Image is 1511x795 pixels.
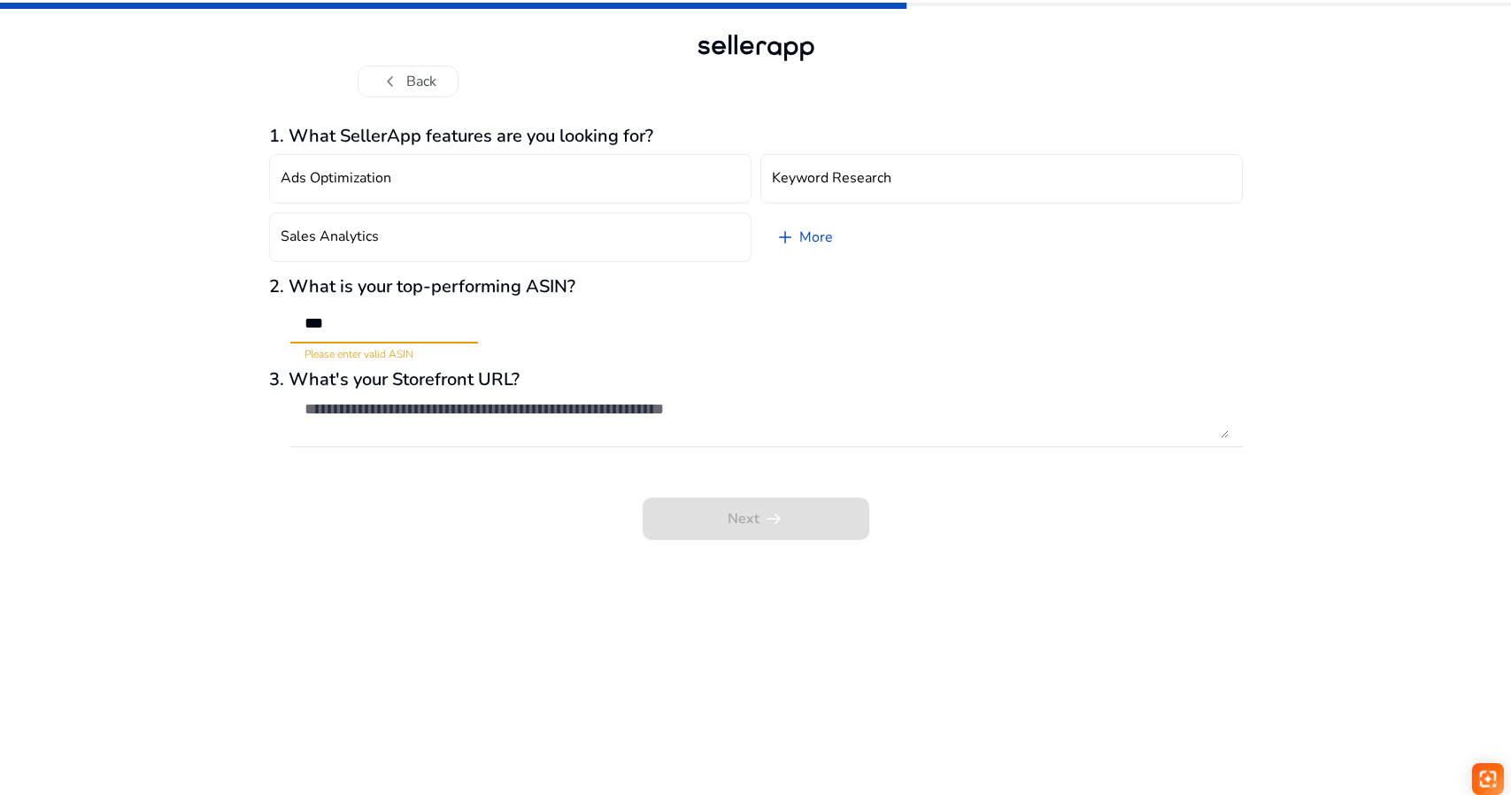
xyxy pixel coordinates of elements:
h4: Ads Optimization [281,170,391,187]
h4: Keyword Research [772,170,891,187]
h3: 1. What SellerApp features are you looking for? [269,126,1243,147]
span: chevron_left [380,71,401,92]
mat-error: Please enter valid ASIN [305,343,464,362]
button: Ads Optimization [269,154,752,204]
h4: Sales Analytics [281,228,379,245]
a: More [760,212,847,262]
button: chevron_leftBack [358,66,459,97]
button: Sales Analytics [269,212,752,262]
h3: 2. What is your top-performing ASIN? [269,276,1243,297]
button: Keyword Research [760,154,1243,204]
h3: 3. What's your Storefront URL? [269,369,1243,390]
span: add [775,227,796,248]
